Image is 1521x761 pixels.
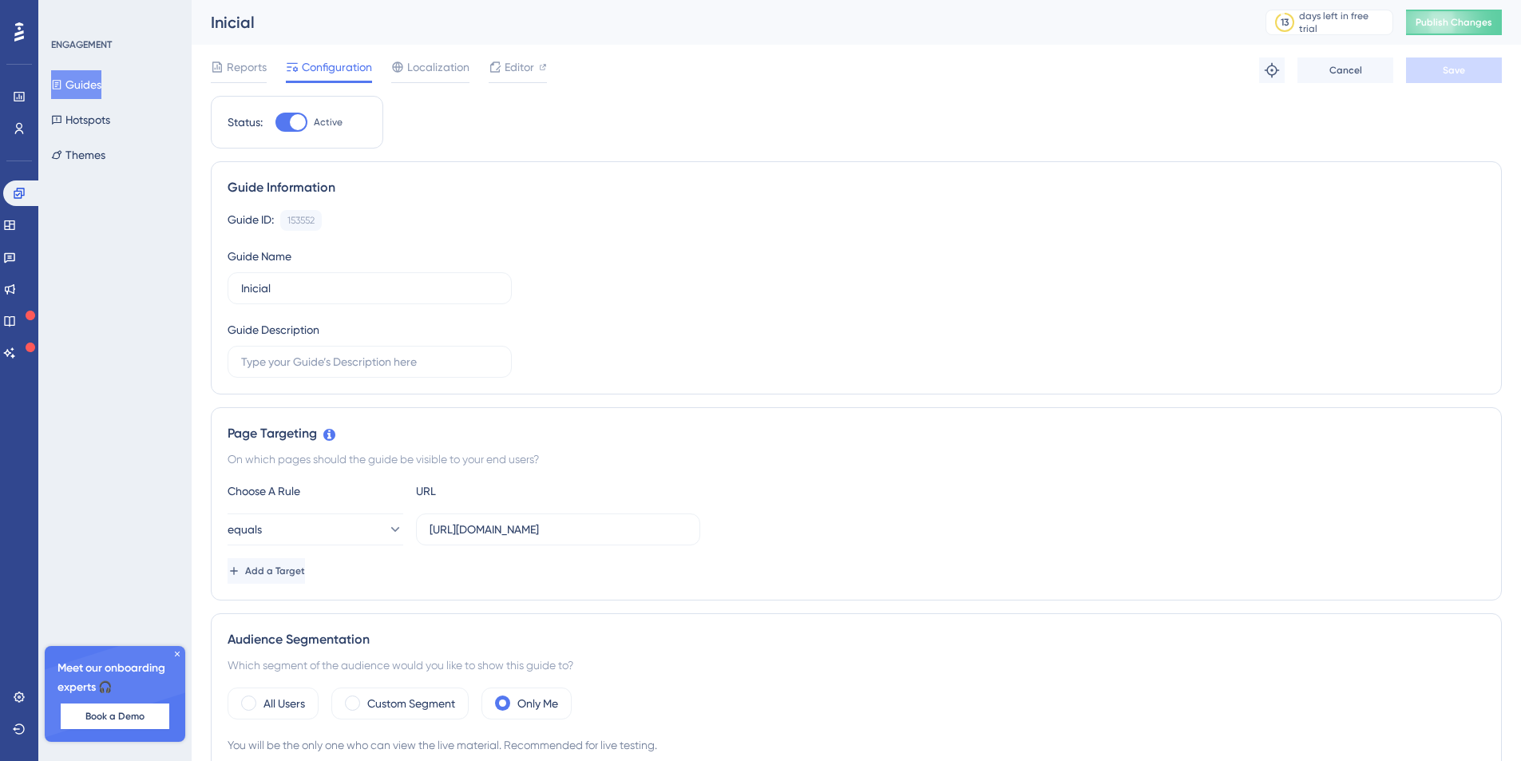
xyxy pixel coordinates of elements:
button: Book a Demo [61,704,169,729]
button: Add a Target [228,558,305,584]
div: Audience Segmentation [228,630,1485,649]
span: Save [1443,64,1465,77]
div: Guide Description [228,320,319,339]
div: Which segment of the audience would you like to show this guide to? [228,656,1485,675]
div: Page Targeting [228,424,1485,443]
div: Inicial [211,11,1226,34]
div: On which pages should the guide be visible to your end users? [228,450,1485,469]
div: URL [416,482,592,501]
div: Guide Information [228,178,1485,197]
div: Status: [228,113,263,132]
label: All Users [263,694,305,713]
button: Publish Changes [1406,10,1502,35]
span: Book a Demo [85,710,145,723]
div: days left in free trial [1299,10,1388,35]
button: Themes [51,141,105,169]
span: equals [228,520,262,539]
label: Only Me [517,694,558,713]
span: Add a Target [245,565,305,577]
input: Type your Guide’s Description here [241,353,498,371]
button: Save [1406,57,1502,83]
button: equals [228,513,403,545]
div: 153552 [287,214,315,227]
input: Type your Guide’s Name here [241,279,498,297]
span: Editor [505,57,534,77]
label: Custom Segment [367,694,455,713]
button: Hotspots [51,105,110,134]
div: 13 [1281,16,1289,29]
div: You will be the only one who can view the live material. Recommended for live testing. [228,735,1485,755]
span: Active [314,116,343,129]
button: Cancel [1297,57,1393,83]
span: Meet our onboarding experts 🎧 [57,659,172,697]
span: Localization [407,57,469,77]
div: Guide Name [228,247,291,266]
div: ENGAGEMENT [51,38,112,51]
button: Guides [51,70,101,99]
input: yourwebsite.com/path [430,521,687,538]
span: Reports [227,57,267,77]
div: Choose A Rule [228,482,403,501]
div: Guide ID: [228,210,274,231]
span: Cancel [1329,64,1362,77]
span: Configuration [302,57,372,77]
